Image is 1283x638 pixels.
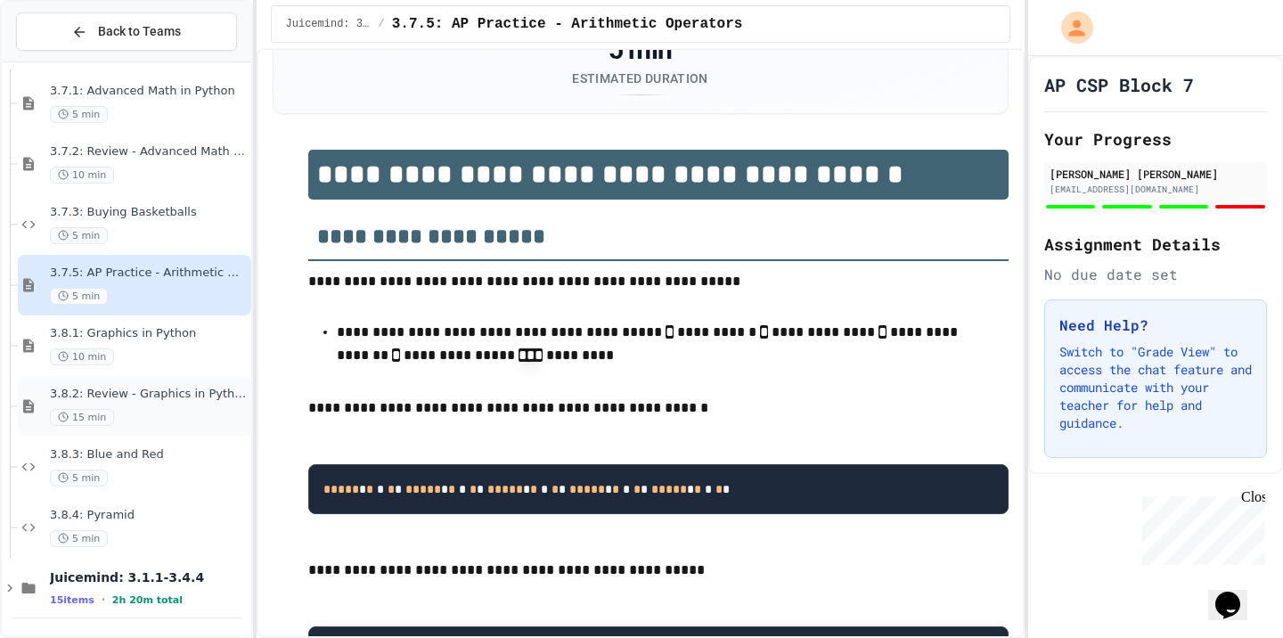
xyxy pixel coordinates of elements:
[50,227,108,244] span: 5 min
[1050,166,1262,182] div: [PERSON_NAME] [PERSON_NAME]
[1208,567,1265,620] iframe: chat widget
[1042,7,1098,48] div: My Account
[1135,489,1265,565] iframe: chat widget
[50,167,114,184] span: 10 min
[98,22,181,41] span: Back to Teams
[50,530,108,547] span: 5 min
[112,594,183,606] span: 2h 20m total
[392,13,743,35] span: 3.7.5: AP Practice - Arithmetic Operators
[1050,183,1262,196] div: [EMAIL_ADDRESS][DOMAIN_NAME]
[50,205,248,220] span: 3.7.3: Buying Basketballs
[50,84,248,99] span: 3.7.1: Advanced Math in Python
[50,569,248,585] span: Juicemind: 3.1.1-3.4.4
[102,593,105,607] span: •
[50,106,108,123] span: 5 min
[286,17,372,31] span: Juicemind: 3.5.1-3.8.4
[7,7,123,113] div: Chat with us now!Close
[1044,232,1267,257] h2: Assignment Details
[379,17,385,31] span: /
[1044,264,1267,285] div: No due date set
[50,144,248,159] span: 3.7.2: Review - Advanced Math in Python
[50,348,114,365] span: 10 min
[50,594,94,606] span: 15 items
[1059,343,1252,432] p: Switch to "Grade View" to access the chat feature and communicate with your teacher for help and ...
[50,326,248,341] span: 3.8.1: Graphics in Python
[50,288,108,305] span: 5 min
[50,266,248,281] span: 3.7.5: AP Practice - Arithmetic Operators
[16,12,237,51] button: Back to Teams
[1044,127,1267,151] h2: Your Progress
[1044,72,1194,97] h1: AP CSP Block 7
[572,70,707,87] div: Estimated Duration
[50,470,108,487] span: 5 min
[50,409,114,426] span: 15 min
[572,34,707,66] div: 5 min
[50,508,248,523] span: 3.8.4: Pyramid
[50,387,248,402] span: 3.8.2: Review - Graphics in Python
[1059,315,1252,336] h3: Need Help?
[50,447,248,462] span: 3.8.3: Blue and Red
